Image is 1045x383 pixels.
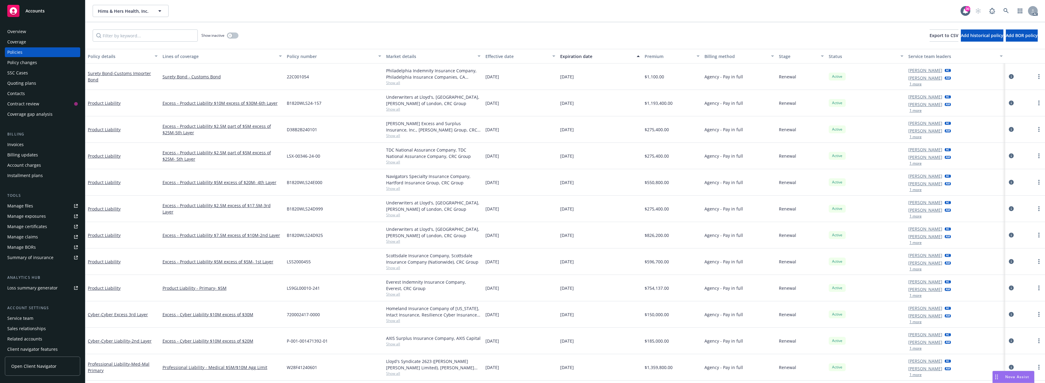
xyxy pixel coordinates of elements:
span: Agency - Pay in full [704,179,743,186]
button: 1 more [910,188,922,192]
span: [DATE] [560,311,574,318]
a: circleInformation [1008,152,1015,159]
button: 1 more [910,347,922,350]
span: [DATE] [485,364,499,371]
button: Premium [642,49,702,63]
span: Show all [386,318,481,323]
button: 1 more [910,82,922,86]
span: $275,400.00 [645,153,669,159]
div: Expiration date [560,53,633,60]
div: Homeland Insurance Company of [US_STATE], Intact Insurance, Resilience Cyber Insurance Solutions [386,305,481,318]
a: Product Liability - Primary- $5M [163,285,282,291]
span: Active [831,285,843,291]
button: Hims & Hers Health, Inc. [93,5,169,17]
div: AXIS Surplus Insurance Company, AXIS Capital [386,335,481,341]
span: Show all [386,80,481,85]
a: [PERSON_NAME] [908,286,942,292]
span: Active [831,232,843,238]
div: Summary of insurance [7,253,53,262]
span: $150,000.00 [645,311,669,318]
span: [DATE] [485,285,499,291]
a: Quoting plans [5,78,80,88]
span: Show all [386,371,481,376]
span: Renewal [779,179,796,186]
span: Agency - Pay in full [704,153,743,159]
div: Underwriters at Lloyd's, [GEOGRAPHIC_DATA], [PERSON_NAME] of London, CRC Group [386,94,481,107]
a: more [1035,73,1043,80]
span: Show inactive [201,33,224,38]
span: Agency - Pay in full [704,232,743,238]
a: more [1035,205,1043,212]
a: [PERSON_NAME] [908,279,942,285]
button: 1 more [910,162,922,165]
span: $185,000.00 [645,338,669,344]
span: Agency - Pay in full [704,126,743,133]
div: Billing updates [7,150,38,160]
a: Report a Bug [986,5,998,17]
a: Contacts [5,89,80,98]
a: Search [1000,5,1012,17]
span: Agency - Pay in full [704,74,743,80]
div: Policy number [287,53,375,60]
input: Filter by keyword... [93,29,198,42]
span: Renewal [779,338,796,344]
span: [DATE] [560,206,574,212]
a: Excess - Product Liability $10M excess of $30M-6th Layer [163,100,282,106]
a: [PERSON_NAME] [908,120,942,126]
a: Product Liability [88,180,121,185]
a: Professional Liability [88,361,149,373]
span: Active [831,100,843,106]
div: Navigators Specialty Insurance Company, Hartford Insurance Group, CRC Group [386,173,481,186]
div: Market details [386,53,474,60]
a: circleInformation [1008,231,1015,239]
a: circleInformation [1008,99,1015,107]
a: Cyber [88,338,152,344]
span: [DATE] [485,153,499,159]
a: [PERSON_NAME] [908,94,942,100]
span: $1,359,800.00 [645,364,673,371]
span: [DATE] [560,179,574,186]
a: Manage exposures [5,211,80,221]
button: 1 more [910,214,922,218]
a: more [1035,179,1043,186]
a: Excess - Product Liability $5M excess of $20M- 4th Layer [163,179,282,186]
span: Show all [386,133,481,138]
a: Accounts [5,2,80,19]
div: Effective date [485,53,549,60]
span: Show all [386,159,481,165]
button: Add historical policy [961,29,1003,42]
button: Stage [776,49,826,63]
a: Cyber [88,312,148,317]
a: [PERSON_NAME] [908,180,942,187]
a: Summary of insurance [5,253,80,262]
span: [DATE] [560,285,574,291]
span: $1,193,400.00 [645,100,673,106]
span: Show all [386,212,481,217]
button: Lines of coverage [160,49,284,63]
div: Coverage gap analysis [7,109,53,119]
span: Renewal [779,364,796,371]
div: Philadelphia Indemnity Insurance Company, Philadelphia Insurance Companies, CA [PERSON_NAME] & Co... [386,67,481,80]
div: Installment plans [7,171,43,180]
a: Excess - Cyber Liability $10M excess of $20M [163,338,282,344]
a: Surety Bond [88,70,151,83]
span: Accounts [26,9,45,13]
span: Open Client Navigator [11,363,57,369]
a: Client navigator features [5,344,80,354]
span: $275,400.00 [645,126,669,133]
span: B1820WLS24E000 [287,179,322,186]
a: Related accounts [5,334,80,344]
a: Excess - Product Liability $7.5M excess of $10M-2nd Layer [163,232,282,238]
span: LS9GL00010-241 [287,285,320,291]
span: Agency - Pay in full [704,206,743,212]
a: [PERSON_NAME] [908,75,942,81]
button: 1 more [910,320,922,324]
span: [DATE] [485,338,499,344]
a: [PERSON_NAME] [908,252,942,258]
span: Agency - Pay in full [704,258,743,265]
div: [PERSON_NAME] Excess and Surplus Insurance, Inc., [PERSON_NAME] Group, CRC Group [386,120,481,133]
button: Export to CSV [930,29,958,42]
div: Policy details [88,53,151,60]
span: Show all [386,292,481,297]
span: Active [831,259,843,264]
